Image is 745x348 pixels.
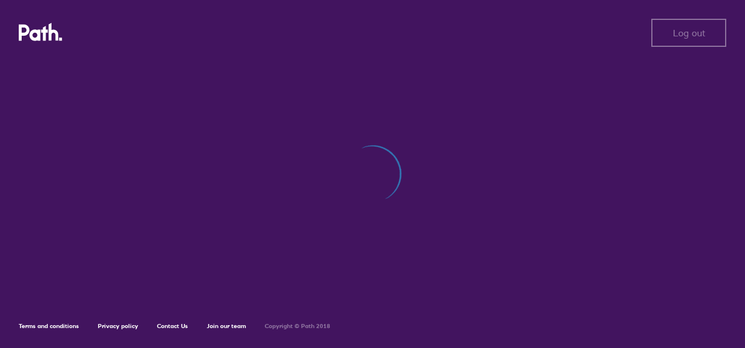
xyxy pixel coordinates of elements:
[673,28,705,38] span: Log out
[265,323,330,330] h6: Copyright © Path 2018
[651,19,726,47] button: Log out
[207,322,246,330] a: Join our team
[157,322,188,330] a: Contact Us
[19,322,79,330] a: Terms and conditions
[98,322,138,330] a: Privacy policy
